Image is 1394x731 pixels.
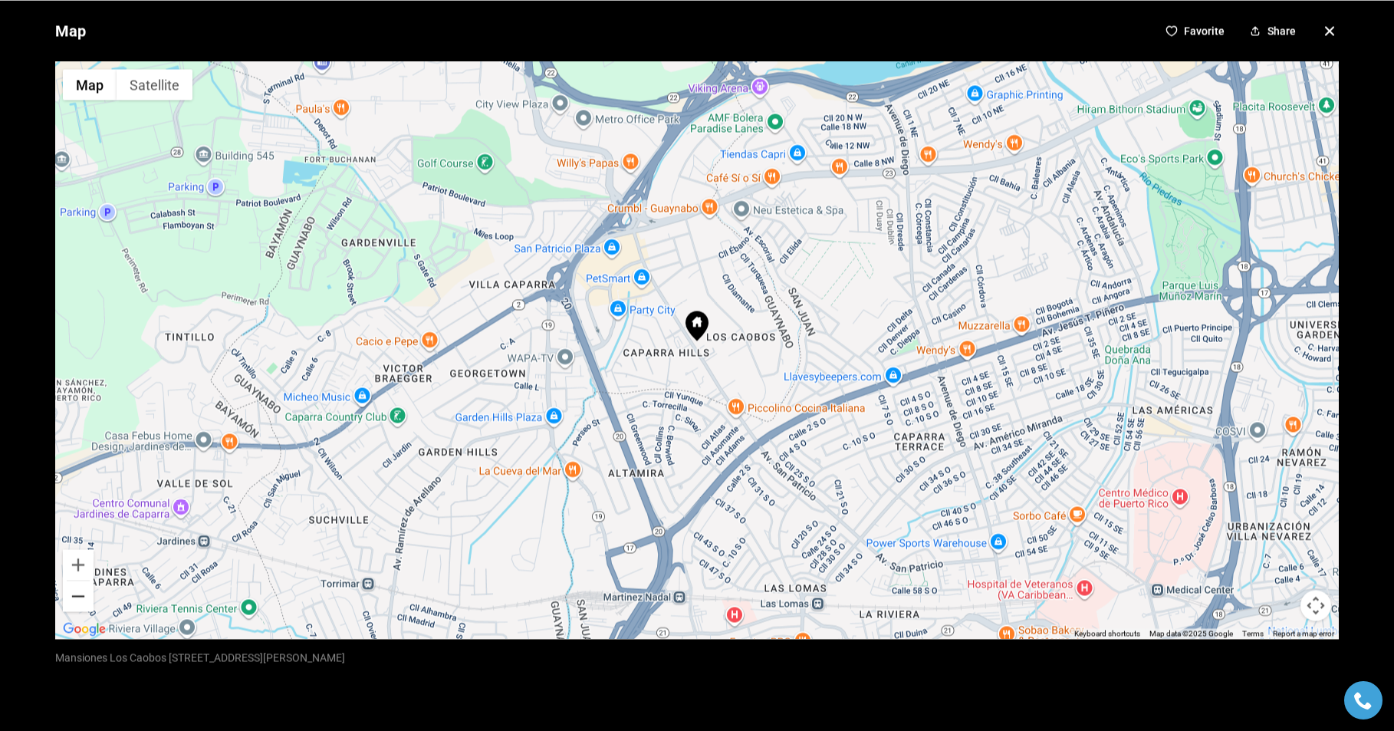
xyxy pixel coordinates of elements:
p: Mansiones Los Caobos [STREET_ADDRESS][PERSON_NAME] [55,651,345,663]
a: Open this area in Google Maps (opens a new window) [59,619,110,639]
button: Keyboard shortcuts [1074,628,1140,639]
button: Favorite [1159,18,1231,43]
p: Share [1267,25,1296,37]
button: Map camera controls [1300,590,1331,621]
span: Map data ©2025 Google [1149,629,1233,637]
p: Favorite [1184,25,1225,37]
a: Terms (opens in new tab) [1242,629,1264,637]
button: Share [1243,18,1302,43]
button: Show satellite imagery [117,69,192,100]
button: Show street map [63,69,117,100]
button: Zoom out [63,581,94,611]
button: Zoom in [63,549,94,580]
a: Report a map error [1273,629,1334,637]
img: Google [59,619,110,639]
p: Map [55,15,86,46]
